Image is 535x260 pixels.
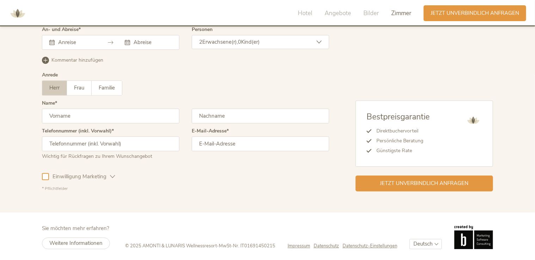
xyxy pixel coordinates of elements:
[202,38,238,45] span: Erwachsene(r),
[42,129,114,134] label: Telefonnummer (inkl. Vorwahl)
[74,84,84,91] span: Frau
[325,9,351,17] span: Angebote
[380,180,469,187] span: Jetzt unverbindlich anfragen
[288,243,314,249] a: Impressum
[454,225,493,249] img: Brandnamic GmbH | Leading Hospitality Solutions
[238,38,241,45] span: 0
[343,243,397,249] a: Datenschutz-Einstellungen
[298,9,312,17] span: Hotel
[49,240,103,247] span: Weitere Informationen
[465,111,482,129] img: AMONTI & LUNARIS Wellnessresort
[42,237,110,249] a: Weitere Informationen
[192,109,329,123] input: Nachname
[192,136,329,151] input: E-Mail-Adresse
[391,9,411,17] span: Zimmer
[42,27,81,32] label: An- und Abreise
[49,173,110,180] span: Einwilligung Marketing
[42,101,57,106] label: Name
[51,57,103,64] span: Kommentar hinzufügen
[42,151,179,160] div: Wichtig für Rückfragen zu Ihrem Wunschangebot
[288,243,310,249] span: Impressum
[42,109,179,123] input: Vorname
[99,84,115,91] span: Familie
[42,225,109,232] span: Sie möchten mehr erfahren?
[42,186,329,192] div: * Pflichtfelder
[217,243,219,249] span: -
[371,136,430,146] li: Persönliche Beratung
[7,3,28,24] img: AMONTI & LUNARIS Wellnessresort
[192,27,213,32] label: Personen
[371,126,430,136] li: Direktbuchervorteil
[371,146,430,156] li: Günstigste Rate
[314,243,343,249] a: Datenschutz
[199,38,202,45] span: 2
[56,39,97,46] input: Anreise
[42,73,58,78] div: Anrede
[367,111,430,122] span: Bestpreisgarantie
[219,243,275,249] span: MwSt-Nr. IT01691450215
[363,9,379,17] span: Bilder
[125,243,217,249] span: © 2025 AMONTI & LUNARIS Wellnessresort
[132,39,172,46] input: Abreise
[49,84,60,91] span: Herr
[431,10,519,17] span: Jetzt unverbindlich anfragen
[241,38,260,45] span: Kind(er)
[192,129,229,134] label: E-Mail-Adresse
[42,136,179,151] input: Telefonnummer (inkl. Vorwahl)
[7,11,28,16] a: AMONTI & LUNARIS Wellnessresort
[314,243,339,249] span: Datenschutz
